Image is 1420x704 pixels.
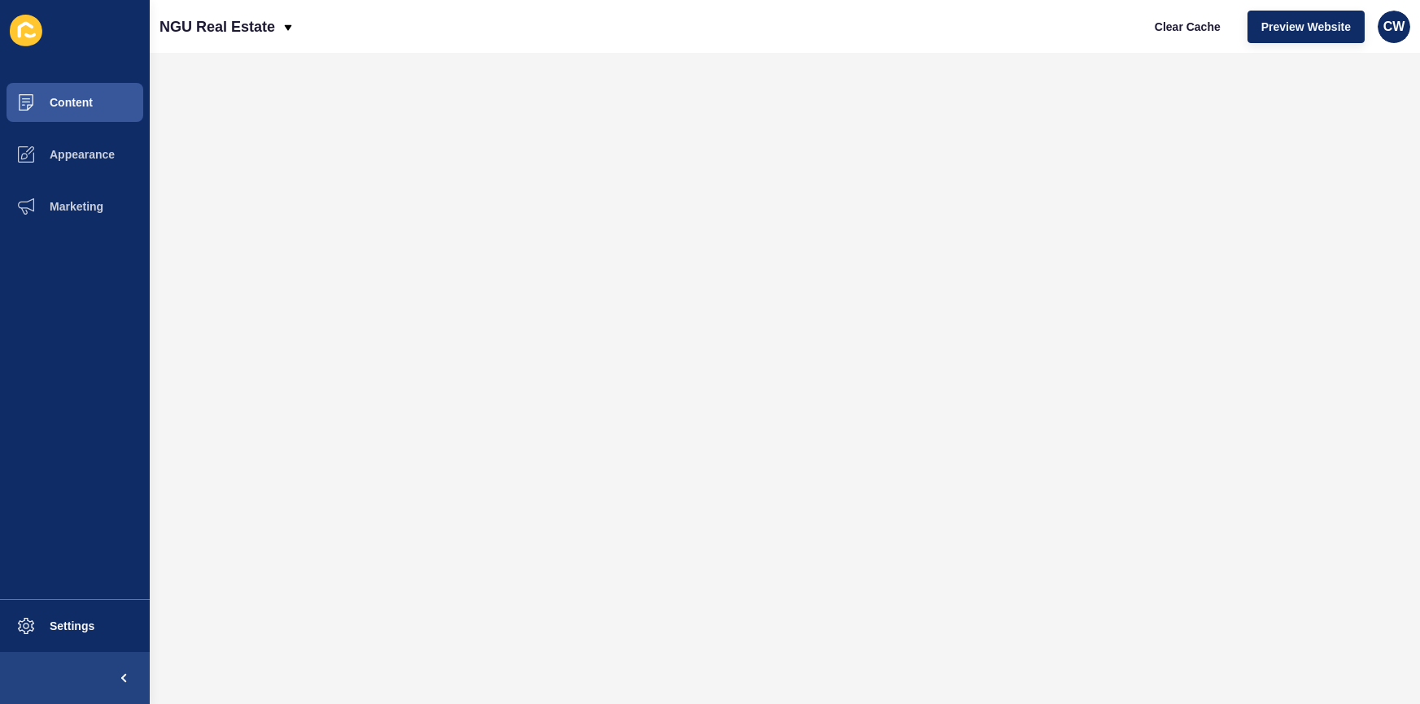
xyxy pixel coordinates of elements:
span: CW [1383,19,1405,35]
span: Preview Website [1261,19,1351,35]
p: NGU Real Estate [159,7,275,47]
span: Clear Cache [1155,19,1221,35]
button: Clear Cache [1141,11,1234,43]
button: Preview Website [1247,11,1365,43]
